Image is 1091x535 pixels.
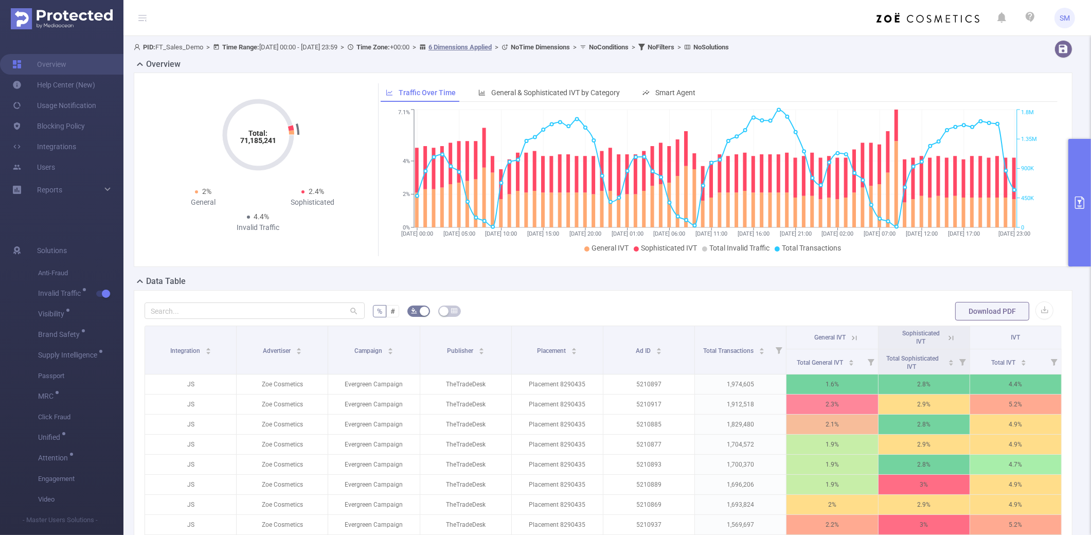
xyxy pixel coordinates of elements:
span: > [674,43,684,51]
p: 3% [879,475,970,494]
p: 5210917 [603,395,694,414]
p: 2% [786,495,878,514]
p: Evergreen Campaign [328,475,419,494]
span: IVT [1011,334,1020,341]
p: 1,700,370 [695,455,786,474]
p: 1,569,697 [695,515,786,534]
i: icon: caret-down [478,350,484,353]
p: Zoe Cosmetics [237,475,328,494]
span: Visibility [38,310,68,317]
p: Placement 8290435 [512,395,603,414]
p: Placement 8290435 [512,374,603,394]
tspan: Total: [248,129,267,137]
p: 4.9% [970,415,1061,434]
a: Overview [12,54,66,75]
span: 2% [202,187,211,195]
p: Evergreen Campaign [328,395,419,414]
span: Invalid Traffic [38,290,84,297]
span: Supply Intelligence [38,351,101,359]
span: > [409,43,419,51]
span: Advertiser [263,347,292,354]
tspan: 0% [403,224,410,231]
i: icon: user [134,44,143,50]
span: General IVT [592,244,629,252]
p: 2.1% [786,415,878,434]
i: icon: caret-down [849,362,854,365]
tspan: [DATE] 20:00 [569,230,601,237]
i: icon: caret-up [478,346,484,349]
p: 1,974,605 [695,374,786,394]
span: General & Sophisticated IVT by Category [491,88,620,97]
p: Evergreen Campaign [328,455,419,474]
p: 5210897 [603,374,694,394]
tspan: [DATE] 12:00 [906,230,938,237]
span: > [570,43,580,51]
p: Evergreen Campaign [328,435,419,454]
i: Filter menu [1047,349,1061,374]
div: Invalid Traffic [203,222,313,233]
p: JS [145,395,236,414]
span: General IVT [814,334,846,341]
span: Total Transactions [703,347,755,354]
p: 5.2% [970,395,1061,414]
span: > [629,43,638,51]
p: JS [145,435,236,454]
i: icon: caret-down [387,350,393,353]
p: 2.8% [879,374,970,394]
p: Zoe Cosmetics [237,395,328,414]
span: > [337,43,347,51]
i: icon: caret-up [849,358,854,361]
p: 2.9% [879,395,970,414]
p: 4.9% [970,435,1061,454]
div: Sort [848,358,854,364]
a: Help Center (New) [12,75,95,95]
span: Smart Agent [655,88,695,97]
p: Zoe Cosmetics [237,435,328,454]
p: 1,704,572 [695,435,786,454]
i: icon: caret-down [205,350,211,353]
p: 1.9% [786,475,878,494]
span: Sophisticated IVT [641,244,697,252]
p: Placement 8290435 [512,455,603,474]
p: TheTradeDesk [420,495,511,514]
p: 4.7% [970,455,1061,474]
span: Attention [38,454,71,461]
p: 2.3% [786,395,878,414]
tspan: [DATE] 23:00 [998,230,1030,237]
p: Placement 8290435 [512,495,603,514]
tspan: [DATE] 00:00 [401,230,433,237]
p: TheTradeDesk [420,374,511,394]
p: 1.9% [786,435,878,454]
b: No Conditions [589,43,629,51]
i: icon: caret-up [1021,358,1027,361]
span: Unified [38,434,64,441]
div: Sort [205,346,211,352]
tspan: 1.35M [1021,136,1037,142]
b: No Time Dimensions [511,43,570,51]
span: Total General IVT [797,359,845,366]
span: Total Invalid Traffic [709,244,770,252]
tspan: [DATE] 15:00 [527,230,559,237]
tspan: [DATE] 01:00 [612,230,643,237]
i: icon: bg-colors [411,308,417,314]
span: Publisher [447,347,475,354]
span: # [390,307,395,315]
p: TheTradeDesk [420,395,511,414]
u: 6 Dimensions Applied [428,43,492,51]
span: Ad ID [636,347,652,354]
span: Integration [170,347,202,354]
p: JS [145,455,236,474]
h2: Data Table [146,275,186,288]
i: Filter menu [864,349,878,374]
i: icon: caret-up [296,346,301,349]
button: Download PDF [955,302,1029,320]
tspan: 1.8M [1021,110,1034,116]
b: No Filters [648,43,674,51]
p: 1,829,480 [695,415,786,434]
i: icon: caret-up [387,346,393,349]
p: Placement 8290435 [512,415,603,434]
tspan: 2% [403,191,410,198]
span: MRC [38,393,57,400]
i: Filter menu [772,326,786,374]
tspan: 7.1% [398,110,410,116]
